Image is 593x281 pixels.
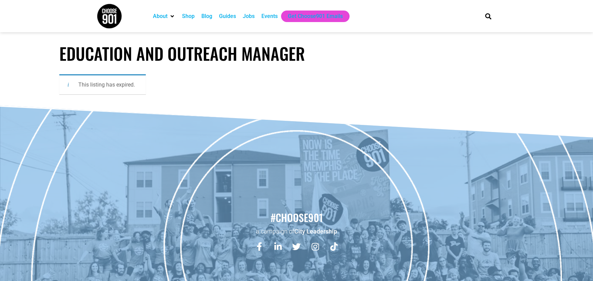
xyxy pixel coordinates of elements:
a: Guides [219,12,236,20]
div: About [150,11,179,22]
a: Jobs [243,12,255,20]
a: Get Choose901 Emails [288,12,343,20]
a: Events [261,12,278,20]
a: City Leadership [294,228,337,235]
a: About [153,12,167,20]
div: Search [482,11,494,22]
nav: Main nav [150,11,474,22]
h2: #choose901 [3,210,590,225]
div: This listing has expired. [59,74,146,94]
a: Shop [182,12,195,20]
a: Blog [201,12,212,20]
p: a campaign of [3,227,590,236]
h1: Education and Outreach Manager [59,43,534,63]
